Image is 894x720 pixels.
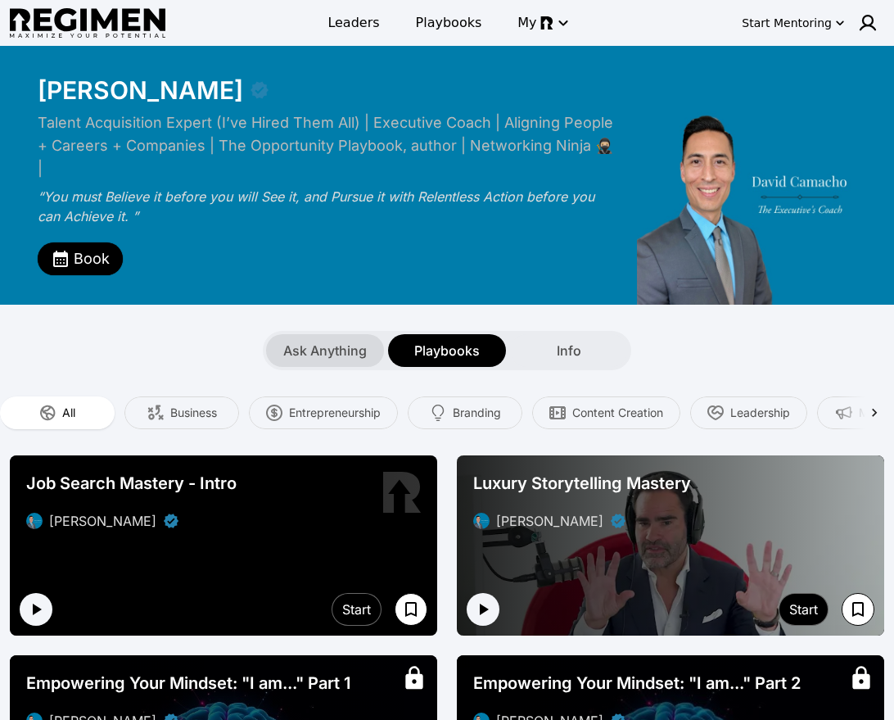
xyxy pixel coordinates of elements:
span: My [517,13,536,33]
span: Business [170,405,217,421]
span: Luxury Storytelling Mastery [473,472,691,495]
button: Save [842,593,874,626]
span: Leadership [730,405,790,421]
div: Start [789,600,818,619]
span: Empowering Your Mindset: "I am..." Part 2 [473,672,801,695]
button: Entrepreneurship [249,396,398,429]
img: user icon [858,13,878,33]
img: Entrepreneurship [266,405,282,421]
span: Info [557,341,581,360]
img: avatar of David Camacho [473,513,490,529]
button: Leadership [690,396,807,429]
a: Leaders [318,8,389,38]
span: All [62,405,75,421]
button: Start [779,593,829,626]
div: [PERSON_NAME] [49,511,156,531]
div: [PERSON_NAME] [496,511,603,531]
img: Marketing [836,405,852,421]
span: Content Creation [572,405,663,421]
div: Verified partner - David Camacho [163,513,179,529]
div: [PERSON_NAME] [38,75,243,105]
img: Content Creation [549,405,566,421]
span: Leaders [327,13,379,33]
div: This is paid content [401,665,427,691]
img: Leadership [707,405,724,421]
button: Content Creation [532,396,680,429]
img: All [39,405,56,421]
button: Playbooks [388,334,506,367]
button: Play intro [20,593,52,626]
span: Playbooks [416,13,482,33]
div: Verified partner - David Camacho [250,80,269,100]
button: Play intro [467,593,499,626]
button: Save [395,593,427,626]
button: Branding [408,396,522,429]
img: Branding [430,405,446,421]
button: Ask Anything [266,334,384,367]
span: Ask Anything [283,341,367,360]
span: Book [74,247,110,270]
div: “You must Believe it before you will See it, and Pursue it with Relentless Action before you can ... [38,187,619,226]
div: Verified partner - David Camacho [610,513,626,529]
button: Book [38,242,123,275]
span: Entrepreneurship [289,405,381,421]
button: Info [510,334,628,367]
button: Start [332,593,382,626]
span: Playbooks [414,341,480,360]
div: This is paid content [848,665,874,691]
span: Empowering Your Mindset: "I am..." Part 1 [26,672,350,695]
button: Business [124,396,239,429]
button: My [508,8,576,38]
img: avatar of David Camacho [26,513,43,529]
div: Start [342,600,371,619]
div: Talent Acquisition Expert (I’ve Hired Them All) | Executive Coach | Aligning People + Careers + C... [38,111,619,180]
img: Business [147,405,164,421]
button: Start Mentoring [738,10,848,36]
a: Playbooks [406,8,492,38]
span: Branding [453,405,501,421]
img: Regimen logo [10,8,165,38]
div: Start Mentoring [742,15,832,31]
span: Job Search Mastery - Intro [26,472,237,495]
